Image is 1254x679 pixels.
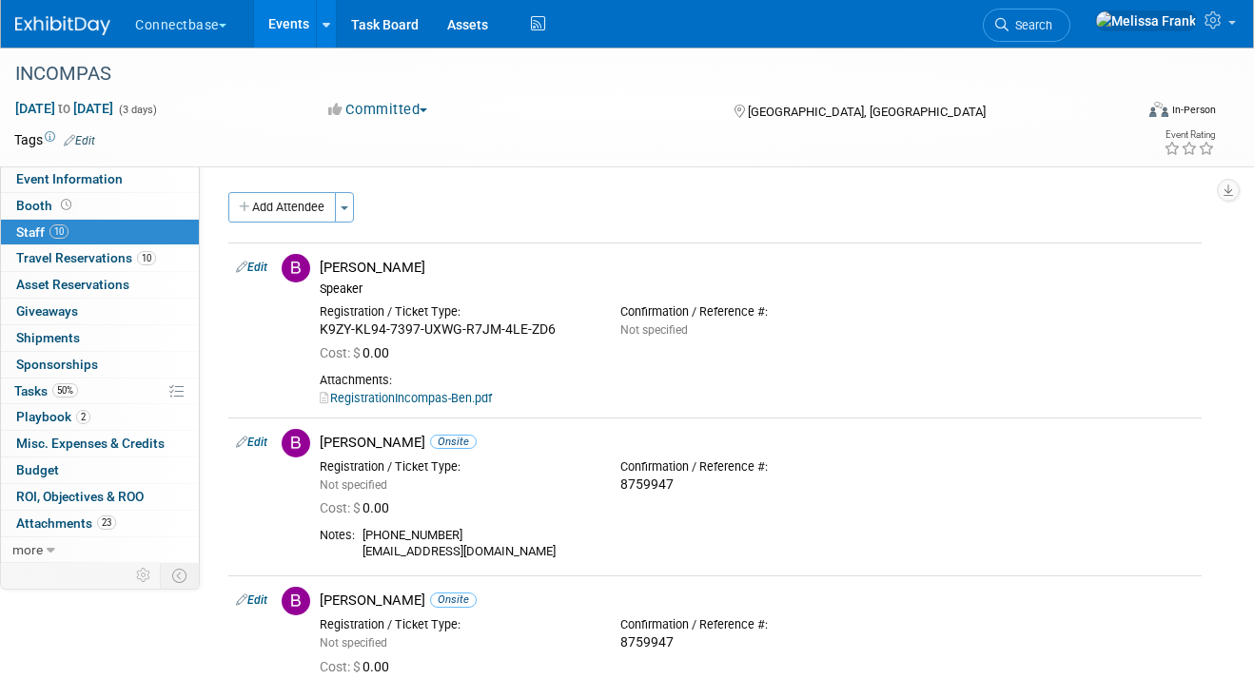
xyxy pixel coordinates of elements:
[16,224,69,240] span: Staff
[620,323,688,337] span: Not specified
[320,592,1194,610] div: [PERSON_NAME]
[137,251,156,265] span: 10
[320,500,362,515] span: Cost: $
[117,104,157,116] span: (3 days)
[16,330,80,345] span: Shipments
[1,484,199,510] a: ROI, Objectives & ROO
[320,478,387,492] span: Not specified
[1,378,199,404] a: Tasks50%
[14,130,95,149] td: Tags
[320,345,397,360] span: 0.00
[12,542,43,557] span: more
[1,193,199,219] a: Booth
[16,171,123,186] span: Event Information
[620,476,892,494] div: 8759947
[983,9,1070,42] a: Search
[320,434,1194,452] div: [PERSON_NAME]
[748,105,986,119] span: [GEOGRAPHIC_DATA], [GEOGRAPHIC_DATA]
[1164,130,1215,140] div: Event Rating
[1,511,199,536] a: Attachments23
[55,101,73,116] span: to
[362,528,1194,559] div: [PHONE_NUMBER] [EMAIL_ADDRESS][DOMAIN_NAME]
[620,617,892,632] div: Confirmation / Reference #:
[16,515,116,531] span: Attachments
[16,489,144,504] span: ROI, Objectives & ROO
[97,515,116,530] span: 23
[161,563,200,588] td: Toggle Event Tabs
[1009,18,1052,32] span: Search
[14,100,114,117] span: [DATE] [DATE]
[16,436,165,451] span: Misc. Expenses & Credits
[228,192,336,223] button: Add Attendee
[430,592,477,607] span: Onsite
[320,321,592,339] div: K9ZY-KL94-7397-UXWG-R7JM-4LE-ZD6
[1,272,199,298] a: Asset Reservations
[430,435,477,449] span: Onsite
[52,383,78,398] span: 50%
[16,357,98,372] span: Sponsorships
[320,528,355,543] div: Notes:
[320,391,492,405] a: RegistrationIncompas-Ben.pdf
[16,303,78,319] span: Giveaways
[1,431,199,456] a: Misc. Expenses & Credits
[16,277,129,292] span: Asset Reservations
[322,100,435,120] button: Committed
[620,304,892,320] div: Confirmation / Reference #:
[16,462,59,477] span: Budget
[15,16,110,35] img: ExhibitDay
[1,352,199,378] a: Sponsorships
[320,459,592,475] div: Registration / Ticket Type:
[76,410,90,424] span: 2
[320,345,362,360] span: Cost: $
[320,617,592,632] div: Registration / Ticket Type:
[320,373,1194,388] div: Attachments:
[49,224,69,239] span: 10
[320,500,397,515] span: 0.00
[320,636,387,650] span: Not specified
[236,436,267,449] a: Edit
[127,563,161,588] td: Personalize Event Tab Strip
[1,537,199,563] a: more
[16,198,75,213] span: Booth
[1171,103,1216,117] div: In-Person
[14,383,78,398] span: Tasks
[1,166,199,192] a: Event Information
[320,259,1194,277] div: [PERSON_NAME]
[64,134,95,147] a: Edit
[1040,99,1217,127] div: Event Format
[320,304,592,320] div: Registration / Ticket Type:
[282,587,310,615] img: B.jpg
[1,325,199,351] a: Shipments
[1,404,199,430] a: Playbook2
[1,245,199,271] a: Travel Reservations10
[1,299,199,324] a: Giveaways
[16,409,90,424] span: Playbook
[320,659,397,674] span: 0.00
[320,281,1194,297] div: Speaker
[236,593,267,607] a: Edit
[1095,10,1197,31] img: Melissa Frank
[236,261,267,274] a: Edit
[1,457,199,483] a: Budget
[620,634,892,651] div: 8759947
[282,429,310,457] img: B.jpg
[9,57,1113,91] div: INCOMPAS
[1,220,199,245] a: Staff10
[282,254,310,282] img: B.jpg
[320,659,362,674] span: Cost: $
[57,198,75,212] span: Booth not reserved yet
[620,459,892,475] div: Confirmation / Reference #:
[16,250,156,265] span: Travel Reservations
[1149,102,1168,117] img: Format-Inperson.png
